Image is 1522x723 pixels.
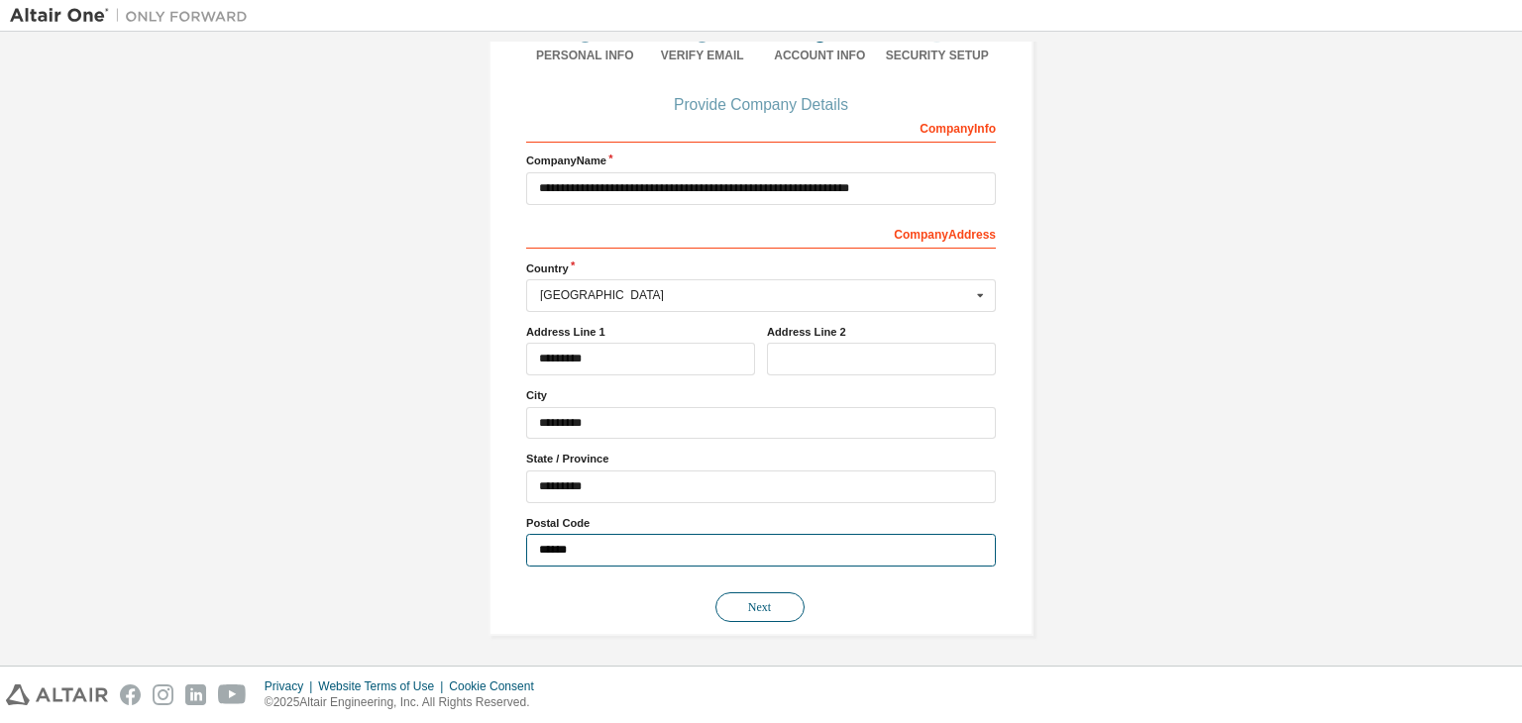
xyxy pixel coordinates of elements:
div: Company Address [526,217,996,249]
label: Country [526,260,996,276]
div: Security Setup [879,48,997,63]
img: Altair One [10,6,258,26]
label: Address Line 1 [526,324,755,340]
button: Next [715,592,805,622]
img: linkedin.svg [185,684,206,705]
label: Address Line 2 [767,324,996,340]
label: Postal Code [526,515,996,531]
div: Personal Info [526,48,644,63]
div: Privacy [265,678,318,694]
div: Verify Email [644,48,762,63]
div: Website Terms of Use [318,678,449,694]
div: Account Info [761,48,879,63]
div: Cookie Consent [449,678,545,694]
label: State / Province [526,451,996,466]
img: facebook.svg [120,684,141,705]
div: Provide Company Details [526,99,996,111]
img: altair_logo.svg [6,684,108,705]
div: Company Info [526,111,996,143]
div: [GEOGRAPHIC_DATA] [540,289,971,301]
img: youtube.svg [218,684,247,705]
label: Company Name [526,153,996,168]
label: City [526,387,996,403]
img: instagram.svg [153,684,173,705]
p: © 2025 Altair Engineering, Inc. All Rights Reserved. [265,694,546,711]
